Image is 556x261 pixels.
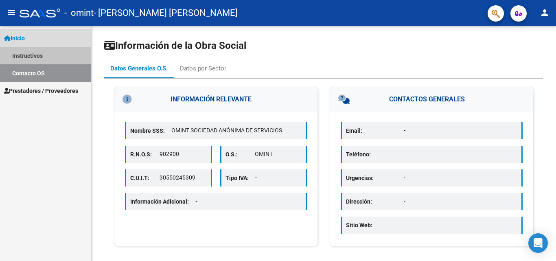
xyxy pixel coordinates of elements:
h3: INFORMACIÓN RELEVANTE [114,87,317,112]
p: Sitio Web: [346,221,404,230]
p: Nombre SSS: [130,126,171,135]
span: - [195,198,198,205]
p: OMINT [255,150,302,158]
p: O.S.: [225,150,255,159]
p: 902900 [160,150,206,158]
p: - [404,150,517,158]
mat-icon: person [540,8,549,18]
p: Dirección: [346,197,404,206]
p: - [404,126,517,135]
span: Prestadores / Proveedores [4,86,78,95]
p: Urgencias: [346,173,404,182]
p: - [255,173,302,182]
p: R.N.O.S: [130,150,160,159]
div: Open Intercom Messenger [528,233,548,253]
div: Datos por Sector [180,64,226,73]
span: - omint [64,4,94,22]
p: - [404,221,517,229]
h1: Información de la Obra Social [104,39,543,52]
mat-icon: menu [7,8,16,18]
p: 30550245309 [160,173,206,182]
p: - [404,173,517,182]
p: Información Adicional: [130,197,204,206]
p: Email: [346,126,404,135]
p: - [404,197,517,206]
h3: CONTACTOS GENERALES [330,87,533,112]
p: OMINT SOCIEDAD ANÓNIMA DE SERVICIOS [171,126,302,135]
div: Datos Generales O.S. [110,64,168,73]
p: C.U.I.T: [130,173,160,182]
p: Tipo IVA: [225,173,255,182]
span: - [PERSON_NAME] [PERSON_NAME] [94,4,238,22]
span: Inicio [4,34,25,43]
p: Teléfono: [346,150,404,159]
